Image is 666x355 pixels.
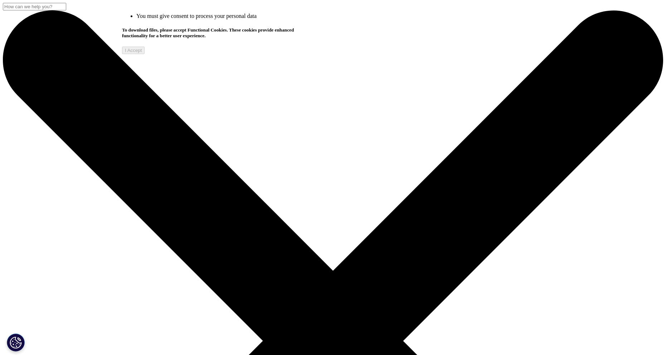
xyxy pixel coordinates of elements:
h5: To download files, please accept Functional Cookies. These cookies provide enhanced functionality... [122,27,296,39]
li: You must give consent to process your personal data [136,13,296,19]
input: Search [3,3,66,10]
input: I Accept [122,47,145,54]
button: Cookies Settings [7,334,25,351]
